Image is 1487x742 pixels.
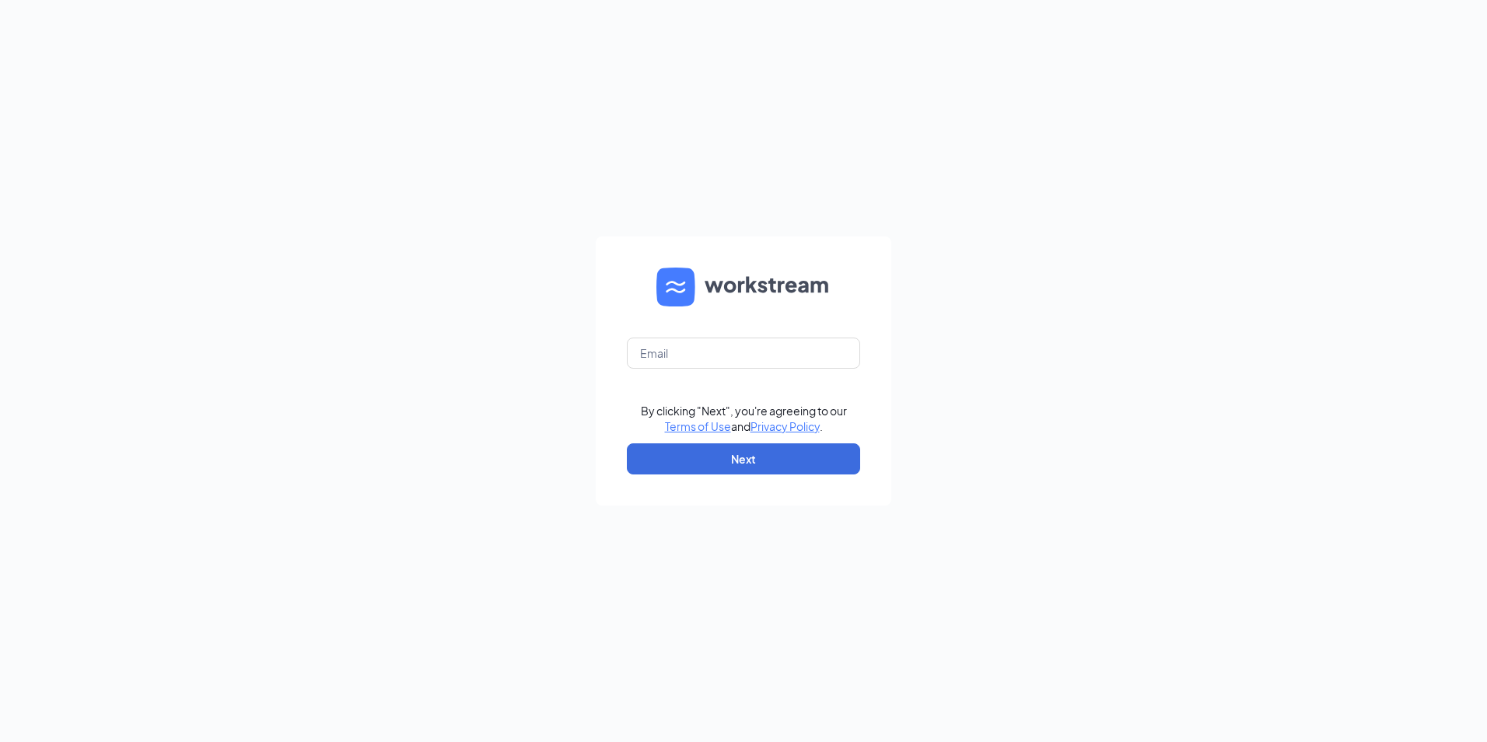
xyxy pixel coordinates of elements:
button: Next [627,443,860,474]
a: Terms of Use [665,419,731,433]
a: Privacy Policy [750,419,820,433]
div: By clicking "Next", you're agreeing to our and . [641,403,847,434]
img: WS logo and Workstream text [656,268,831,306]
input: Email [627,338,860,369]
